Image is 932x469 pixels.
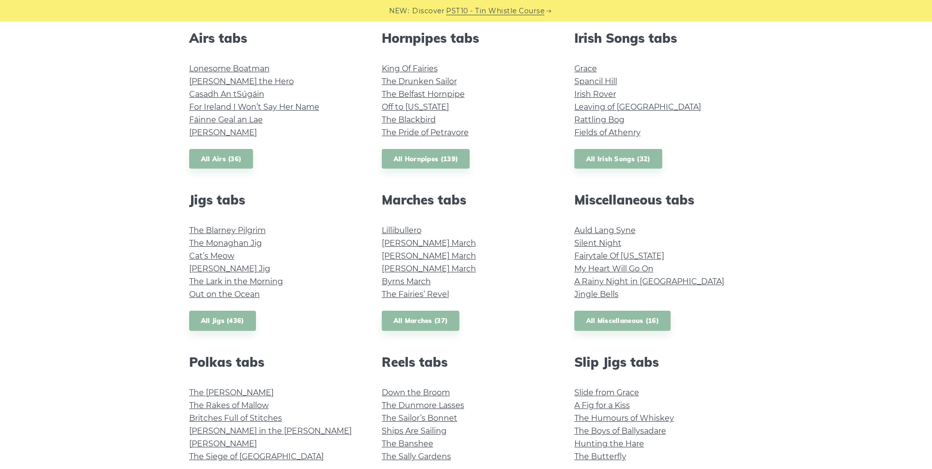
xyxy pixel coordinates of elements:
h2: Hornpipes tabs [382,30,551,46]
a: The Drunken Sailor [382,77,457,86]
a: [PERSON_NAME] [189,128,257,137]
a: The Rakes of Mallow [189,401,269,410]
a: The Lark in the Morning [189,277,283,286]
a: The Humours of Whiskey [574,413,674,423]
a: The Pride of Petravore [382,128,469,137]
a: The Boys of Ballysadare [574,426,666,436]
a: Lillibullero [382,226,422,235]
a: The Banshee [382,439,433,448]
a: For Ireland I Won’t Say Her Name [189,102,319,112]
a: Auld Lang Syne [574,226,636,235]
a: Down the Broom [382,388,450,397]
a: Grace [574,64,597,73]
a: The Belfast Hornpipe [382,89,465,99]
a: A Fig for a Kiss [574,401,630,410]
a: [PERSON_NAME] in the [PERSON_NAME] [189,426,352,436]
a: Ships Are Sailing [382,426,447,436]
h2: Marches tabs [382,192,551,207]
a: Leaving of [GEOGRAPHIC_DATA] [574,102,701,112]
a: All Airs (36) [189,149,254,169]
a: A Rainy Night in [GEOGRAPHIC_DATA] [574,277,724,286]
a: [PERSON_NAME] the Hero [189,77,294,86]
h2: Irish Songs tabs [574,30,743,46]
a: [PERSON_NAME] [189,439,257,448]
a: The Monaghan Jig [189,238,262,248]
a: Jingle Bells [574,290,619,299]
a: Casadh An tSúgáin [189,89,264,99]
a: Cat’s Meow [189,251,234,261]
a: Byrns March [382,277,431,286]
h2: Miscellaneous tabs [574,192,743,207]
a: Irish Rover [574,89,616,99]
span: NEW: [389,5,409,17]
a: Hunting the Hare [574,439,644,448]
a: All Hornpipes (139) [382,149,470,169]
a: King Of Fairies [382,64,438,73]
a: Rattling Bog [574,115,624,124]
a: [PERSON_NAME] March [382,251,476,261]
a: Fields of Athenry [574,128,641,137]
a: The Dunmore Lasses [382,401,464,410]
a: [PERSON_NAME] March [382,264,476,273]
h2: Reels tabs [382,354,551,370]
a: [PERSON_NAME] March [382,238,476,248]
a: The Siege of [GEOGRAPHIC_DATA] [189,452,324,461]
a: PST10 - Tin Whistle Course [446,5,544,17]
a: The Blackbird [382,115,436,124]
a: Spancil Hill [574,77,617,86]
a: All Irish Songs (32) [574,149,662,169]
a: The [PERSON_NAME] [189,388,274,397]
h2: Jigs tabs [189,192,358,207]
span: Discover [412,5,445,17]
h2: Polkas tabs [189,354,358,370]
a: Britches Full of Stitches [189,413,282,423]
a: Silent Night [574,238,621,248]
a: The Fairies’ Revel [382,290,449,299]
a: The Blarney Pilgrim [189,226,266,235]
a: Lonesome Boatman [189,64,270,73]
h2: Airs tabs [189,30,358,46]
a: Fáinne Geal an Lae [189,115,263,124]
a: All Jigs (436) [189,311,256,331]
a: All Miscellaneous (16) [574,311,671,331]
a: The Sailor’s Bonnet [382,413,457,423]
h2: Slip Jigs tabs [574,354,743,370]
a: Off to [US_STATE] [382,102,449,112]
a: My Heart Will Go On [574,264,653,273]
a: The Butterfly [574,452,626,461]
a: [PERSON_NAME] Jig [189,264,270,273]
a: All Marches (37) [382,311,460,331]
a: Out on the Ocean [189,290,260,299]
a: Fairytale Of [US_STATE] [574,251,664,261]
a: The Sally Gardens [382,452,451,461]
a: Slide from Grace [574,388,639,397]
